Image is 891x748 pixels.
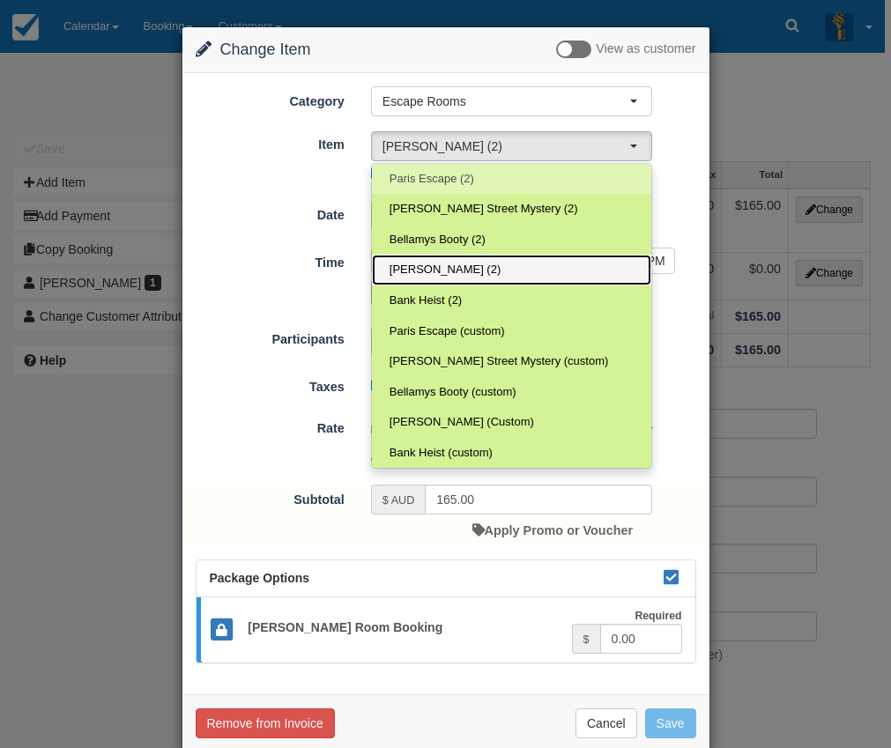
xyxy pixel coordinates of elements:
[371,131,652,161] button: [PERSON_NAME] (2)
[182,324,358,349] label: Participants
[390,201,578,218] span: [PERSON_NAME] Street Mystery (2)
[182,200,358,225] label: Date
[583,633,590,646] small: $
[390,414,534,431] span: [PERSON_NAME] (Custom)
[390,293,462,309] span: Bank Heist (2)
[472,523,633,537] a: Apply Promo or Voucher
[382,494,414,507] small: $ AUD
[358,415,709,473] div: 3 @ $55.00
[182,86,358,111] label: Category
[182,413,358,438] label: Rate
[390,384,516,401] span: Bellamys Booty (custom)
[390,323,505,340] span: Paris Escape (custom)
[390,262,501,278] span: [PERSON_NAME] (2)
[645,708,696,738] button: Save
[182,485,358,509] label: Subtotal
[197,597,695,663] a: [PERSON_NAME] Room Booking Required $
[196,708,335,738] button: Remove from Invoice
[390,171,474,188] span: Paris Escape (2)
[371,86,652,116] button: Escape Rooms
[182,130,358,154] label: Item
[390,353,609,370] span: [PERSON_NAME] Street Mystery (custom)
[635,610,681,622] strong: Required
[390,232,486,248] span: Bellamys Booty (2)
[382,137,629,155] span: [PERSON_NAME] (2)
[390,445,493,462] span: Bank Heist (custom)
[382,93,629,110] span: Escape Rooms
[182,372,358,396] label: Taxes
[220,41,311,58] span: Change Item
[234,621,571,634] h5: [PERSON_NAME] Room Booking
[596,42,695,56] span: View as customer
[210,571,310,585] span: Package Options
[182,248,358,272] label: Time
[575,708,637,738] button: Cancel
